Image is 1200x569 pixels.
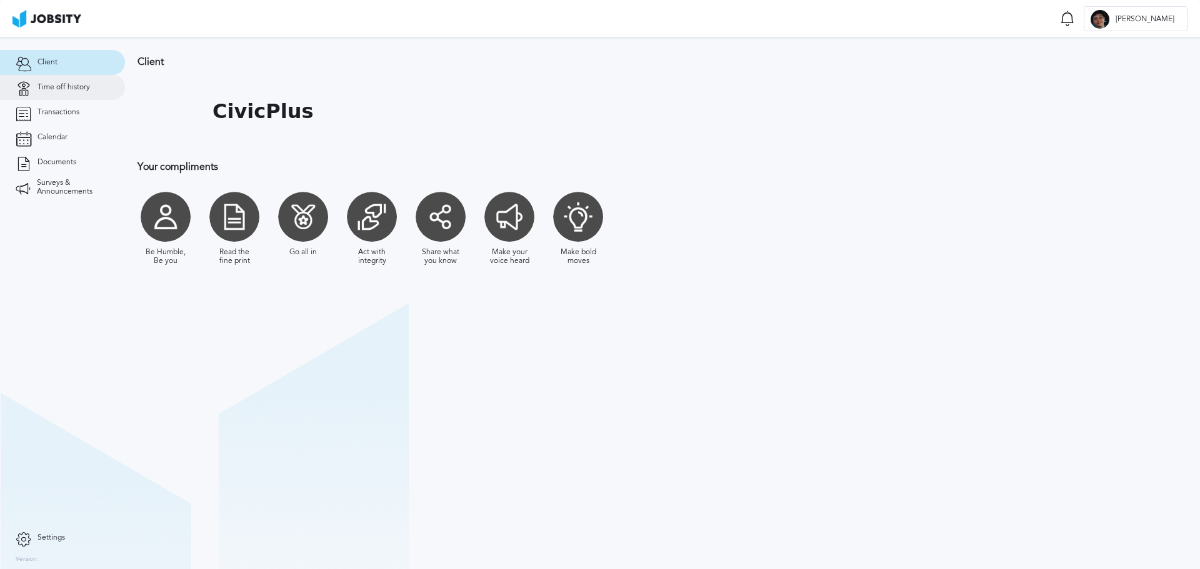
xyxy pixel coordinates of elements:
h3: Client [137,56,816,67]
div: Act with integrity [350,248,394,265]
span: [PERSON_NAME] [1109,15,1181,24]
span: Time off history [37,83,90,92]
span: Calendar [37,133,67,142]
span: Client [37,58,57,67]
div: Share what you know [419,248,462,265]
h3: Your compliments [137,161,816,172]
div: Make your voice heard [487,248,531,265]
div: Be Humble, Be you [144,248,187,265]
h1: CivicPlus [212,100,314,123]
span: Surveys & Announcements [37,179,109,196]
span: Settings [37,533,65,542]
div: Read the fine print [212,248,256,265]
label: Version: [16,556,39,563]
div: L [1091,10,1109,29]
span: Transactions [37,108,79,117]
img: ab4bad089aa723f57921c736e9817d99.png [12,10,81,27]
div: Make bold moves [556,248,600,265]
div: Go all in [289,248,317,257]
span: Documents [37,158,76,167]
button: L[PERSON_NAME] [1084,6,1187,31]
